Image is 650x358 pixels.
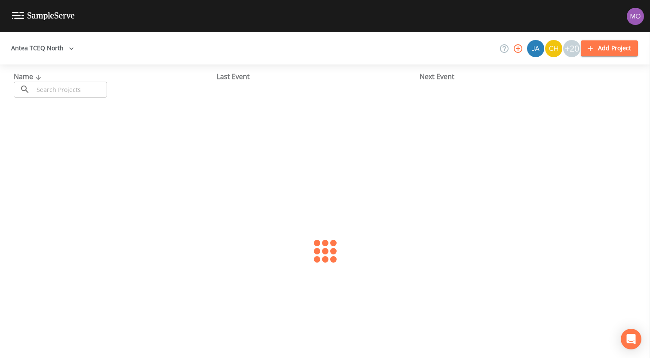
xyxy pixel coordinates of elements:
[527,40,544,57] img: 2e773653e59f91cc345d443c311a9659
[12,12,75,20] img: logo
[34,82,107,98] input: Search Projects
[527,40,545,57] div: James Whitmire
[420,71,622,82] div: Next Event
[217,71,420,82] div: Last Event
[627,8,644,25] img: 4e251478aba98ce068fb7eae8f78b90c
[8,40,77,56] button: Antea TCEQ North
[621,329,641,349] div: Open Intercom Messenger
[563,40,580,57] div: +20
[581,40,638,56] button: Add Project
[545,40,562,57] img: c74b8b8b1c7a9d34f67c5e0ca157ed15
[545,40,563,57] div: Charles Medina
[14,72,43,81] span: Name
